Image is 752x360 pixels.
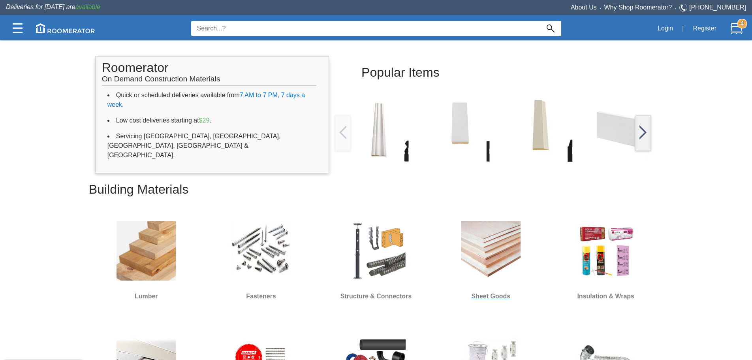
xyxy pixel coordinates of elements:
a: [PHONE_NUMBER] [689,4,746,11]
span: Deliveries for [DATE] are [6,4,100,10]
h6: Structure & Connectors [327,291,425,302]
a: Insulation & Wraps [556,215,655,306]
input: Search...? [191,21,540,36]
a: Fasteners [212,215,310,306]
img: /app/images/Buttons/favicon.jpg [639,125,647,139]
img: Search_Icon.svg [547,25,555,32]
h2: Building Materials [89,176,663,203]
h2: Popular Items [361,59,625,86]
li: Servicing [GEOGRAPHIC_DATA], [GEOGRAPHIC_DATA], [GEOGRAPHIC_DATA], [GEOGRAPHIC_DATA] & [GEOGRAPHI... [107,128,317,163]
a: Lumber [97,215,196,306]
span: On Demand Construction Materials [102,71,220,83]
img: roomerator-logo.svg [36,23,95,33]
strong: 4 [737,19,747,28]
span: • [597,7,604,10]
a: Sheet Goods [442,215,540,306]
h1: Roomerator [102,57,317,86]
a: Why Shop Roomerator? [604,4,672,11]
img: Sheet_Good.jpg [461,221,521,281]
img: /app/images/Buttons/favicon.jpg [506,95,575,164]
h6: Sheet Goods [442,291,540,302]
img: Screw.jpg [231,221,291,281]
h6: Insulation & Wraps [556,291,655,302]
span: • [672,7,679,10]
img: Categories.svg [13,23,23,33]
a: Structure & Connectors [327,215,425,306]
img: Insulation.jpg [576,221,635,281]
img: S&H.jpg [346,221,406,281]
li: Low cost deliveries starting at . [107,113,317,128]
button: Register [688,20,721,37]
h6: Lumber [97,291,196,302]
li: Quick or scheduled deliveries available from [107,87,317,113]
img: /app/images/Buttons/favicon.jpg [344,95,414,164]
button: Login [653,20,677,37]
a: About Us [571,4,597,11]
span: $29 [199,117,210,124]
img: /app/images/Buttons/favicon.jpg [425,95,494,164]
img: /app/images/Buttons/favicon.jpg [587,95,656,164]
img: Telephone.svg [679,3,689,13]
img: Cart.svg [731,23,743,34]
img: Lumber.jpg [117,221,176,281]
h6: Fasteners [212,291,310,302]
span: available [75,4,100,10]
img: /app/images/Buttons/favicon.jpg [339,125,346,139]
div: | [677,20,688,37]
